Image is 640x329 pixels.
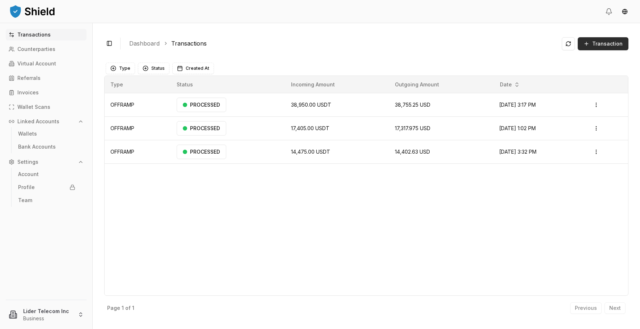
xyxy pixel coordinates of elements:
[6,29,87,40] a: Transactions
[578,37,628,50] button: Transaction
[15,181,78,193] a: Profile
[499,102,536,108] span: [DATE] 3:17 PM
[291,102,331,108] span: 38,950.00 USDT
[395,125,430,131] span: 17,317.975 USD
[6,72,87,84] a: Referrals
[291,149,330,155] span: 14,475.00 USDT
[107,305,120,311] p: Page
[17,159,38,164] p: Settings
[172,63,214,74] button: Created At
[15,128,78,140] a: Wallets
[122,305,124,311] p: 1
[177,98,226,112] div: PROCESSED
[17,119,59,124] p: Linked Accounts
[395,149,430,155] span: 14,402.63 USD
[18,198,32,203] p: Team
[105,76,171,93] th: Type
[17,104,50,110] p: Wallet Scans
[497,79,523,90] button: Date
[23,307,72,315] p: Lider Telecom Inc
[15,141,78,153] a: Bank Accounts
[18,131,37,136] p: Wallets
[6,101,87,113] a: Wallet Scans
[6,87,87,98] a: Invoices
[171,76,285,93] th: Status
[177,121,226,136] div: PROCESSED
[177,145,226,159] div: PROCESSED
[18,185,35,190] p: Profile
[6,116,87,127] button: Linked Accounts
[106,63,135,74] button: Type
[6,43,87,55] a: Counterparties
[395,102,430,108] span: 38,755.25 USD
[105,117,171,140] td: OFFRAMP
[17,47,55,52] p: Counterparties
[499,125,536,131] span: [DATE] 1:02 PM
[592,40,623,47] span: Transaction
[17,32,51,37] p: Transactions
[125,305,131,311] p: of
[9,4,56,18] img: ShieldPay Logo
[6,58,87,69] a: Virtual Account
[3,303,89,326] button: Lider Telecom IncBusiness
[389,76,493,93] th: Outgoing Amount
[17,90,39,95] p: Invoices
[18,172,39,177] p: Account
[291,125,329,131] span: 17,405.00 USDT
[17,61,56,66] p: Virtual Account
[186,65,209,71] span: Created At
[285,76,389,93] th: Incoming Amount
[129,39,160,48] a: Dashboard
[138,63,169,74] button: Status
[17,76,41,81] p: Referrals
[129,39,556,48] nav: breadcrumb
[105,140,171,164] td: OFFRAMP
[15,168,78,180] a: Account
[23,315,72,322] p: Business
[132,305,134,311] p: 1
[499,149,536,155] span: [DATE] 3:32 PM
[6,156,87,168] button: Settings
[18,144,56,149] p: Bank Accounts
[15,195,78,206] a: Team
[105,93,171,117] td: OFFRAMP
[171,39,207,48] a: Transactions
